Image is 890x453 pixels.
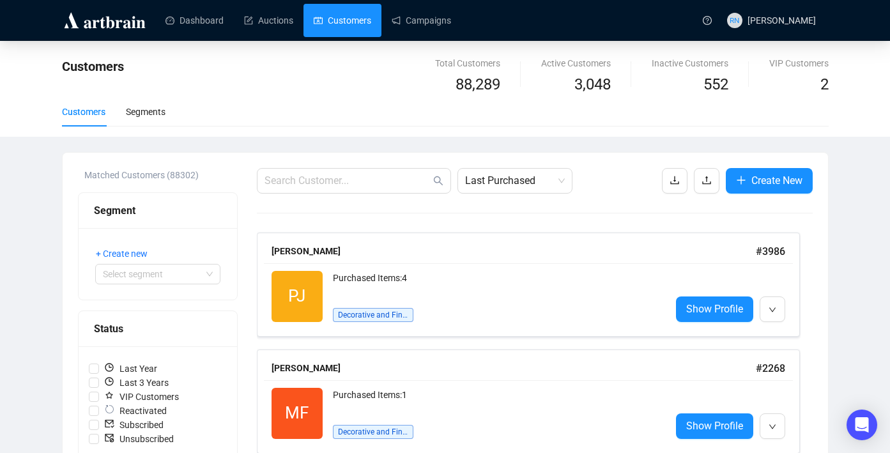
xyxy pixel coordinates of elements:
span: down [769,306,776,314]
span: Decorative and Fine Arts [333,308,413,322]
a: Campaigns [392,4,451,37]
span: 3,048 [574,73,611,97]
span: 2 [820,75,829,93]
span: Last 3 Years [99,376,174,390]
a: Customers [314,4,371,37]
span: Reactivated [99,404,172,418]
span: + Create new [96,247,148,261]
span: download [670,175,680,185]
div: Customers [62,105,105,119]
span: Last Purchased [465,169,565,193]
div: Inactive Customers [652,56,728,70]
div: Active Customers [541,56,611,70]
span: Decorative and Fine Arts [333,425,413,439]
a: Auctions [244,4,293,37]
span: Create New [751,173,802,188]
span: plus [736,175,746,185]
a: Dashboard [165,4,224,37]
button: Create New [726,168,813,194]
span: Subscribed [99,418,169,432]
span: upload [702,175,712,185]
a: Show Profile [676,296,753,322]
span: down [769,423,776,431]
div: Purchased Items: 4 [333,271,661,296]
input: Search Customer... [265,173,431,188]
div: Status [94,321,222,337]
span: MF [285,400,309,426]
span: 88,289 [456,73,500,97]
span: [PERSON_NAME] [748,15,816,26]
span: Customers [62,59,124,74]
span: Unsubscribed [99,432,179,446]
span: RN [730,14,740,26]
img: logo [62,10,148,31]
div: [PERSON_NAME] [272,244,756,258]
div: [PERSON_NAME] [272,361,756,375]
div: Segment [94,203,222,219]
span: # 3986 [756,245,785,257]
div: Open Intercom Messenger [847,410,877,440]
span: Show Profile [686,301,743,317]
span: question-circle [703,16,712,25]
button: + Create new [95,243,158,264]
span: Last Year [99,362,162,376]
div: Segments [126,105,165,119]
span: search [433,176,443,186]
div: Purchased Items: 1 [333,388,661,413]
span: # 2268 [756,362,785,374]
span: 552 [703,75,728,93]
div: Total Customers [435,56,500,70]
span: PJ [288,283,305,309]
div: VIP Customers [769,56,829,70]
span: Show Profile [686,418,743,434]
span: VIP Customers [99,390,184,404]
a: Show Profile [676,413,753,439]
a: [PERSON_NAME]#3986PJPurchased Items:4Decorative and Fine ArtsShow Profile [257,233,813,337]
div: Matched Customers (88302) [84,168,238,182]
